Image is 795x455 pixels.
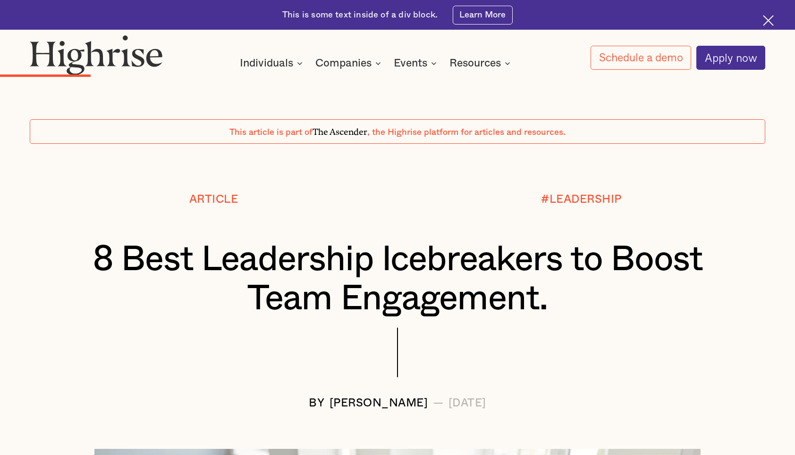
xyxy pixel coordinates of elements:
div: Resources [449,58,513,69]
a: Apply now [696,46,765,70]
span: The Ascender [313,124,367,135]
div: Resources [449,58,501,69]
div: #LEADERSHIP [541,193,622,206]
div: This is some text inside of a div block. [282,9,438,21]
img: Highrise logo [30,35,163,75]
div: Individuals [240,58,305,69]
span: , the Highrise platform for articles and resources. [367,128,566,137]
a: Schedule a demo [591,46,691,70]
a: Learn More [453,6,513,25]
div: [PERSON_NAME] [330,397,428,409]
div: Article [189,193,238,206]
div: Individuals [240,58,293,69]
div: Events [394,58,440,69]
div: Events [394,58,427,69]
img: Cross icon [763,15,774,26]
div: BY [309,397,324,409]
div: Companies [315,58,384,69]
div: Companies [315,58,372,69]
span: This article is part of [229,128,313,137]
div: [DATE] [448,397,486,409]
div: — [433,397,444,409]
h1: 8 Best Leadership Icebreakers to Boost Team Engagement. [60,240,735,318]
